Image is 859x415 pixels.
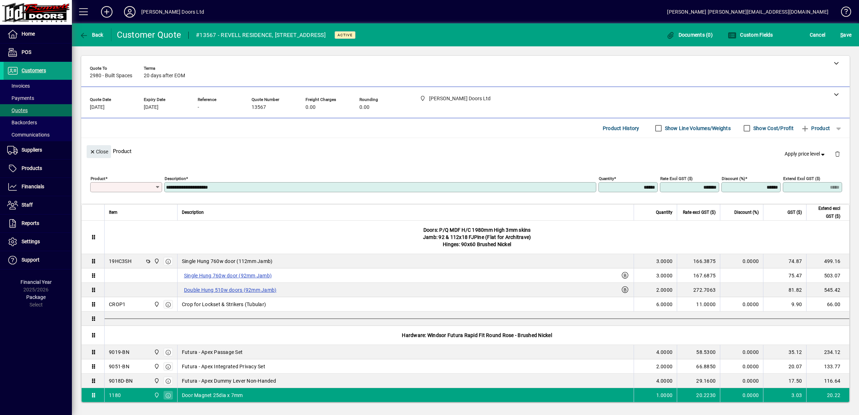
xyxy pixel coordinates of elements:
td: 0.0000 [720,254,763,268]
a: Staff [4,196,72,214]
div: [PERSON_NAME] Doors Ltd [141,6,204,18]
span: [DATE] [90,105,105,110]
span: Staff [22,202,33,208]
button: Apply price level [782,148,829,161]
td: 116.64 [806,374,849,388]
span: Bennett Doors Ltd [152,348,160,356]
span: Settings [22,239,40,244]
span: Bennett Doors Ltd [152,391,160,399]
mat-label: Quantity [599,176,614,181]
span: 6.0000 [656,301,673,308]
span: Product History [603,123,639,134]
td: 0.0000 [720,297,763,312]
td: 17.50 [763,374,806,388]
div: #13567 - REVELL RESIDENCE, [STREET_ADDRESS] [196,29,326,41]
span: 2.0000 [656,286,673,294]
td: 9.90 [763,297,806,312]
div: Product [81,138,850,164]
app-page-header-button: Close [85,148,113,155]
span: Bennett Doors Ltd [152,257,160,265]
td: 3.03 [763,388,806,402]
span: Documents (0) [666,32,713,38]
button: Custom Fields [726,28,775,41]
td: 545.42 [806,283,849,297]
div: 11.0000 [681,301,716,308]
a: Payments [4,92,72,104]
span: 0.00 [306,105,316,110]
button: Back [78,28,105,41]
mat-label: Discount (%) [722,176,745,181]
span: Product [801,123,830,134]
div: 9051-BN [109,363,129,370]
a: Financials [4,178,72,196]
a: Products [4,160,72,177]
span: 3.0000 [656,272,673,279]
td: 74.87 [763,254,806,268]
td: 0.0000 [720,374,763,388]
a: Quotes [4,104,72,116]
span: Products [22,165,42,171]
div: 272.7063 [681,286,716,294]
div: 167.6875 [681,272,716,279]
mat-label: Product [91,176,105,181]
button: Close [87,145,111,158]
span: Item [109,208,118,216]
span: Active [337,33,353,37]
span: Home [22,31,35,37]
span: Payments [7,95,34,101]
div: Customer Quote [117,29,182,41]
td: 234.12 [806,345,849,359]
a: Reports [4,215,72,232]
div: CROP1 [109,301,125,308]
span: 13567 [252,105,266,110]
span: Suppliers [22,147,42,153]
td: 35.12 [763,345,806,359]
div: 19HC3SH [109,258,132,265]
td: 20.07 [763,359,806,374]
span: Extend excl GST ($) [811,204,840,220]
span: ave [840,29,851,41]
a: POS [4,43,72,61]
td: 499.16 [806,254,849,268]
a: Communications [4,129,72,141]
a: Suppliers [4,141,72,159]
mat-label: Extend excl GST ($) [783,176,820,181]
app-page-header-button: Back [72,28,111,41]
span: Cancel [810,29,826,41]
span: Futura - Apex Integrated Privacy Set [182,363,265,370]
td: 81.82 [763,283,806,297]
button: Profile [118,5,141,18]
span: [DATE] [144,105,159,110]
span: Reports [22,220,39,226]
span: Backorders [7,120,37,125]
div: 9019-BN [109,349,129,356]
label: Show Line Volumes/Weights [663,125,731,132]
span: Door Magnet 25dia x 7mm [182,392,243,399]
span: 4.0000 [656,377,673,384]
span: POS [22,49,31,55]
div: Doors: P/Q MDF H/C 1980mm High 3mm skins Jamb: 92 & 112x18 FJPine (Flat for Architrave) Hinges: 9... [105,221,849,254]
div: Hardware: Windsor Futura Rapid Fit Round Rose - Brushed Nickel [105,326,849,345]
span: 4.0000 [656,349,673,356]
button: Cancel [808,28,827,41]
button: Documents (0) [664,28,715,41]
td: 75.47 [763,268,806,283]
span: Futura - Apex Dummy Lever Non-Handed [182,377,276,384]
div: 166.3875 [681,258,716,265]
div: [PERSON_NAME] [PERSON_NAME][EMAIL_ADDRESS][DOMAIN_NAME] [667,6,828,18]
span: Custom Fields [728,32,773,38]
label: Double Hung 510w doors (92mm Jamb) [182,286,279,294]
a: Backorders [4,116,72,129]
a: Home [4,25,72,43]
span: Bennett Doors Ltd [152,363,160,370]
div: 1180 [109,392,121,399]
span: Back [79,32,104,38]
app-page-header-button: Delete [829,151,846,157]
div: 66.8850 [681,363,716,370]
td: 0.0000 [720,359,763,374]
td: 0.0000 [720,345,763,359]
td: 503.07 [806,268,849,283]
span: Single Hung 760w door (112mm Jamb) [182,258,273,265]
span: Financial Year [20,279,52,285]
a: Settings [4,233,72,251]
